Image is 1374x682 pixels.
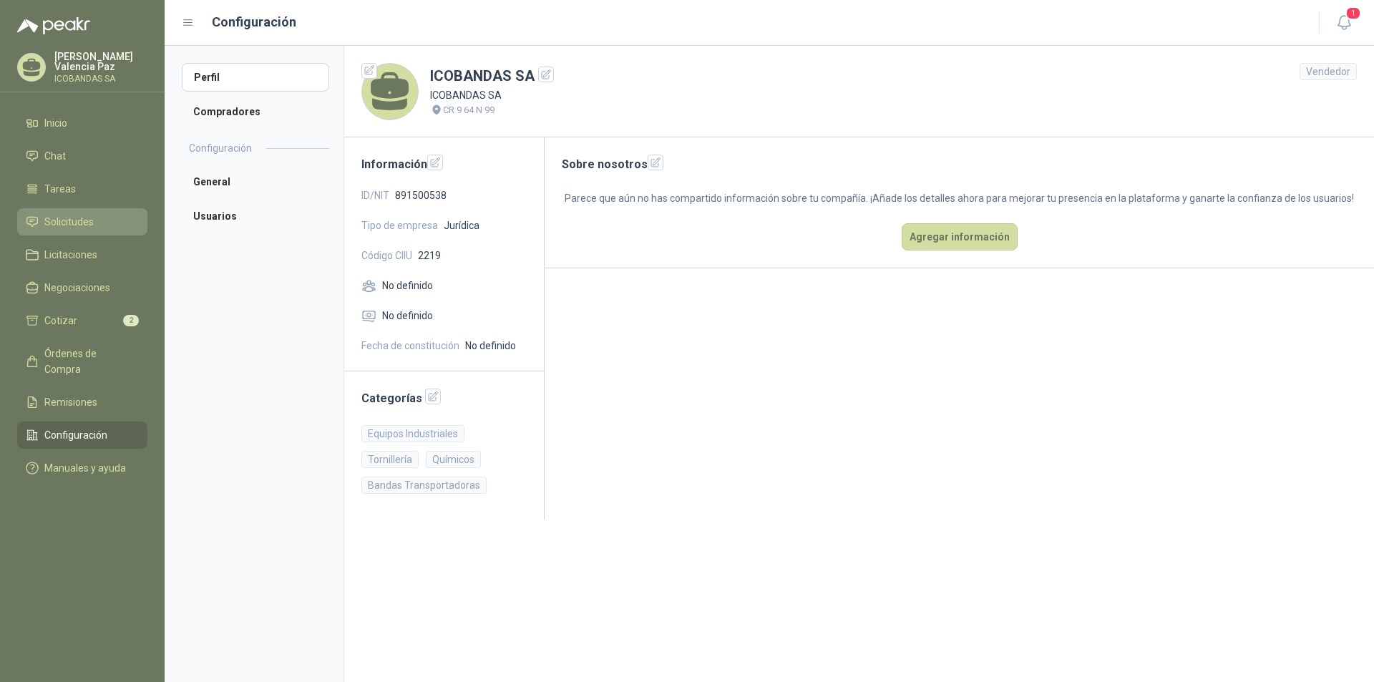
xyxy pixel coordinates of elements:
[44,427,107,443] span: Configuración
[902,223,1018,250] button: Agregar información
[17,389,147,416] a: Remisiones
[189,140,252,156] h2: Configuración
[361,248,412,263] span: Código CIIU
[212,12,296,32] h1: Configuración
[361,389,527,407] h2: Categorías
[44,148,66,164] span: Chat
[17,17,90,34] img: Logo peakr
[44,394,97,410] span: Remisiones
[562,155,1357,173] h2: Sobre nosotros
[182,202,329,230] a: Usuarios
[395,187,447,203] span: 891500538
[44,313,77,328] span: Cotizar
[182,97,329,126] a: Compradores
[17,454,147,482] a: Manuales y ayuda
[44,460,126,476] span: Manuales y ayuda
[44,346,134,377] span: Órdenes de Compra
[182,63,329,92] a: Perfil
[54,74,147,83] p: ICOBANDAS SA
[44,247,97,263] span: Licitaciones
[1300,63,1357,80] div: Vendedor
[361,425,464,442] div: Equipos Industriales
[361,155,527,173] h2: Información
[44,115,67,131] span: Inicio
[443,103,494,117] p: CR 9 64 N 99
[44,214,94,230] span: Solicitudes
[465,338,516,354] span: No definido
[1331,10,1357,36] button: 1
[17,208,147,235] a: Solicitudes
[382,308,433,323] span: No definido
[17,340,147,383] a: Órdenes de Compra
[361,218,438,233] span: Tipo de empresa
[54,52,147,72] p: [PERSON_NAME] Valencia Paz
[1345,6,1361,20] span: 1
[562,190,1357,206] p: Parece que aún no has compartido información sobre tu compañía. ¡Añade los detalles ahora para me...
[361,338,459,354] span: Fecha de constitución
[123,315,139,326] span: 2
[426,451,481,468] div: Químicos
[17,241,147,268] a: Licitaciones
[17,307,147,334] a: Cotizar2
[361,477,487,494] div: Bandas Transportadoras
[44,181,76,197] span: Tareas
[444,218,479,233] span: Jurídica
[17,422,147,449] a: Configuración
[430,87,554,103] p: ICOBANDAS SA
[382,278,433,293] span: No definido
[418,248,441,263] span: 2219
[361,187,389,203] span: ID/NIT
[182,167,329,196] a: General
[17,142,147,170] a: Chat
[17,109,147,137] a: Inicio
[44,280,110,296] span: Negociaciones
[17,175,147,203] a: Tareas
[430,65,554,87] h1: ICOBANDAS SA
[361,451,419,468] div: Tornillería
[17,274,147,301] a: Negociaciones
